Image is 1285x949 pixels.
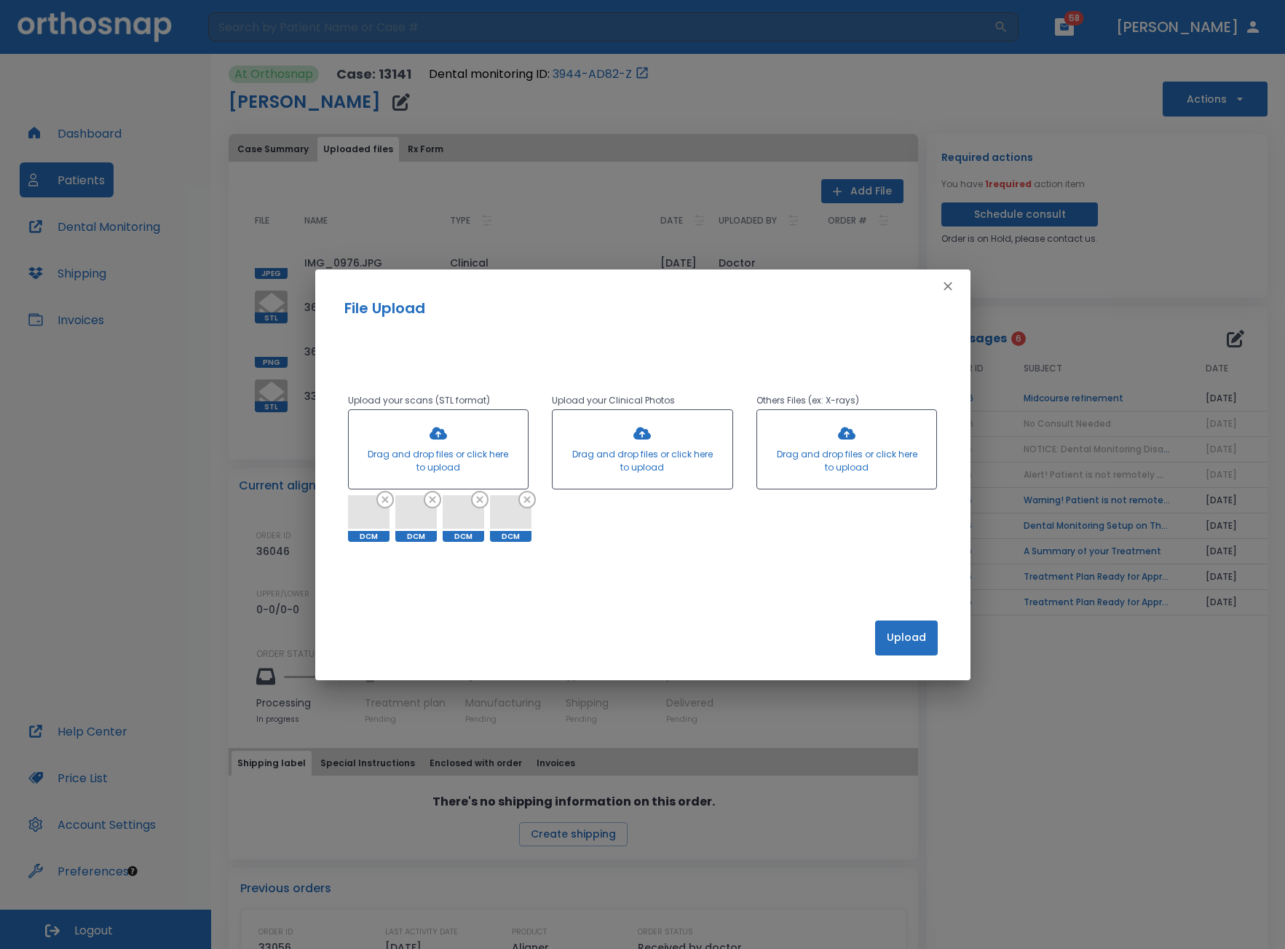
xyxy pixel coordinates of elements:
[875,621,938,655] button: Upload
[443,531,484,542] span: DCM
[756,392,938,409] p: Others Files (ex: X-rays)
[344,297,941,319] h2: File Upload
[490,531,531,542] span: DCM
[552,392,733,409] p: Upload your Clinical Photos
[395,531,437,542] span: DCM
[348,531,390,542] span: DCM
[348,392,529,409] p: Upload your scans (STL format)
